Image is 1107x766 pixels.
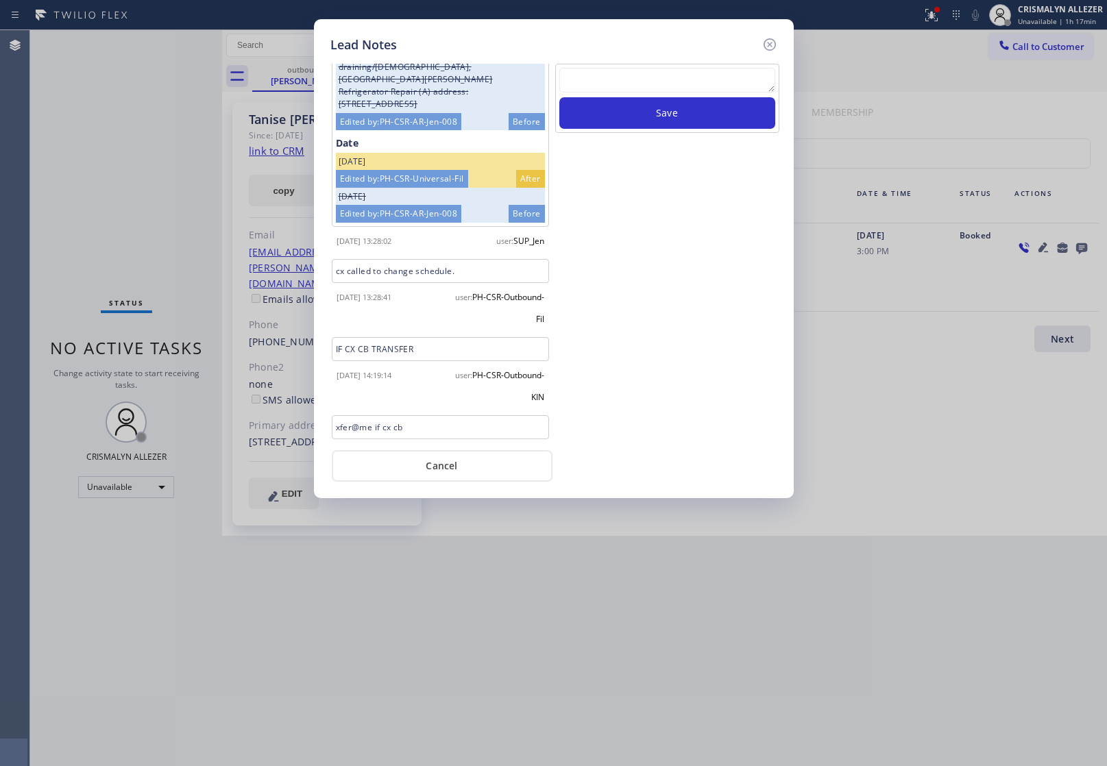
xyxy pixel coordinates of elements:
span: [DATE] 13:28:02 [337,236,391,246]
div: [DATE] [336,153,545,171]
span: user: [455,292,472,302]
div: Date [336,134,545,153]
span: PH-CSR-Outbound-KIN [472,369,544,403]
div: xfer@me if cx cb [332,415,549,439]
button: Save [559,97,775,129]
div: Edited by: PH-CSR-Universal-Fil [336,170,468,187]
span: user: [455,370,472,380]
button: Cancel [332,450,552,482]
div: IF CX CB TRANSFER [332,337,549,361]
div: Edited by: PH-CSR-AR-Jen-008 [336,113,462,130]
h5: Lead Notes [330,36,397,54]
div: After [516,170,545,187]
div: $95, 2-5, Frigidaire/Dishwasher/thing that spins at the bottom is not attached-not draining/[DEMO... [336,34,545,113]
span: PH-CSR-Outbound-Fil [472,291,544,325]
div: Before [509,205,544,222]
span: SUP_Jen [513,235,544,247]
div: Edited by: PH-CSR-AR-Jen-008 [336,205,462,222]
span: [DATE] 14:19:14 [337,370,391,380]
span: user: [496,236,513,246]
div: cx called to change schedule. [332,259,549,283]
div: Before [509,113,544,130]
span: [DATE] 13:28:41 [337,292,391,302]
div: [DATE] [336,188,545,206]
